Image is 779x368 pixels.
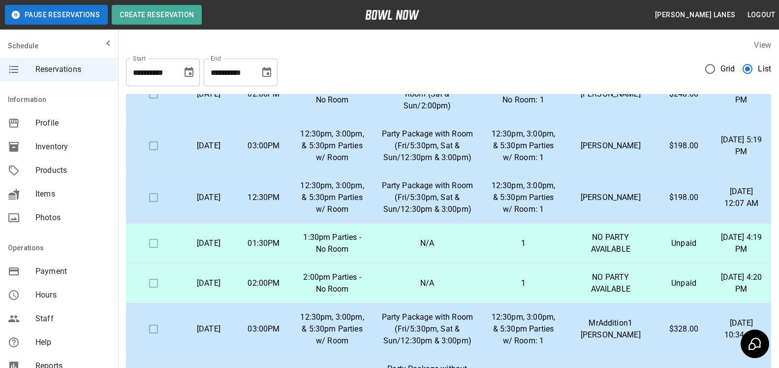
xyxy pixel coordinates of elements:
p: [DATE] [189,140,228,152]
span: Items [35,188,110,200]
p: N/A [381,237,473,249]
p: [DATE] 5:19 PM [719,134,763,158]
span: Grid [720,63,735,75]
p: [DATE] [189,192,228,203]
p: 12:30pm, 3:00pm, & 5:30pm Parties w/ Room: 1 [489,128,557,164]
p: 12:30PM [244,192,283,203]
span: Hours [35,289,110,301]
p: [DATE] [189,88,228,100]
p: $248.00 [664,88,704,100]
span: Reservations [35,64,110,75]
span: Inventory [35,141,110,153]
p: [PERSON_NAME] [573,192,648,203]
p: $198.00 [664,192,704,203]
span: Profile [35,117,110,129]
button: Pause Reservations [5,5,108,25]
button: Logout [744,6,779,24]
p: $198.00 [664,140,704,152]
img: logo [365,10,419,20]
p: $328.00 [664,323,704,335]
p: [DATE] 4:20 PM [719,271,763,295]
p: N/A [381,277,473,289]
p: Party Package with Room (Fri/5:30pm, Sat & Sun/12:30pm & 3:00pm) [381,180,473,215]
p: [DATE] 10:34 AM [719,317,763,341]
p: 1 [489,277,557,289]
p: 03:00PM [244,323,283,335]
p: 03:00PM [244,140,283,152]
p: [PERSON_NAME] [573,140,648,152]
p: [DATE] [189,277,228,289]
p: [DATE] 6:15 PM [719,82,763,106]
p: 12:30pm, 3:00pm, & 5:30pm Parties w/ Room: 1 [489,311,557,347]
button: Create Reservation [112,5,202,25]
span: Products [35,165,110,176]
p: [PERSON_NAME] [573,88,648,100]
span: Photos [35,212,110,224]
p: 12:30pm, 3:00pm, & 5:30pm Parties w/ Room [299,128,365,164]
label: View [754,40,771,50]
button: Choose date, selected date is Sep 24, 2025 [179,63,199,82]
button: [PERSON_NAME] Lanes [651,6,740,24]
p: Unpaid [664,277,704,289]
p: [DATE] 12:07 AM [719,186,763,209]
p: 2:00pm Parties - No Room [299,82,365,106]
p: 01:30PM [244,237,283,249]
p: NO PARTY AVAILABLE [573,232,648,255]
span: List [758,63,771,75]
p: Party Package with Room (Fri/5:30pm, Sat & Sun/12:30pm & 3:00pm) [381,128,473,164]
p: NO PARTY AVAILABLE [573,271,648,295]
p: Party Package without Room (Sat & Sun/2:00pm) [381,76,473,112]
p: 1 [489,237,557,249]
p: [DATE] [189,323,228,335]
p: 12:30pm, 3:00pm, & 5:30pm Parties w/ Room: 1 [489,180,557,215]
p: Party Package with Room (Fri/5:30pm, Sat & Sun/12:30pm & 3:00pm) [381,311,473,347]
span: Staff [35,313,110,325]
p: 12:30pm, 3:00pm, & 5:30pm Parties w/ Room [299,180,365,215]
p: [DATE] [189,237,228,249]
span: Help [35,336,110,348]
p: 2:00pm Parties - No Room: 1 [489,82,557,106]
span: Payment [35,266,110,277]
p: 02:00PM [244,277,283,289]
p: 12:30pm, 3:00pm, & 5:30pm Parties w/ Room [299,311,365,347]
p: MrAddition1 [PERSON_NAME] [573,317,648,341]
p: [DATE] 4:19 PM [719,232,763,255]
button: Choose date, selected date is Oct 24, 2025 [257,63,277,82]
p: 02:00PM [244,88,283,100]
p: 2:00pm Parties - No Room [299,271,365,295]
p: 1:30pm Parties - No Room [299,232,365,255]
p: Unpaid [664,237,704,249]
